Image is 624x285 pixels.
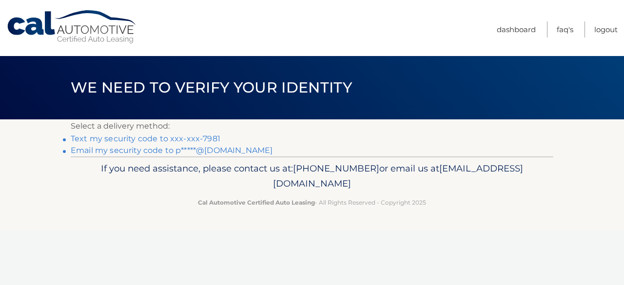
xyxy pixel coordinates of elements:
[557,21,573,38] a: FAQ's
[6,10,138,44] a: Cal Automotive
[594,21,618,38] a: Logout
[71,78,352,96] span: We need to verify your identity
[293,163,379,174] span: [PHONE_NUMBER]
[77,161,547,192] p: If you need assistance, please contact us at: or email us at
[497,21,536,38] a: Dashboard
[71,119,553,133] p: Select a delivery method:
[77,197,547,208] p: - All Rights Reserved - Copyright 2025
[71,134,220,143] a: Text my security code to xxx-xxx-7981
[198,199,315,206] strong: Cal Automotive Certified Auto Leasing
[71,146,273,155] a: Email my security code to p*****@[DOMAIN_NAME]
